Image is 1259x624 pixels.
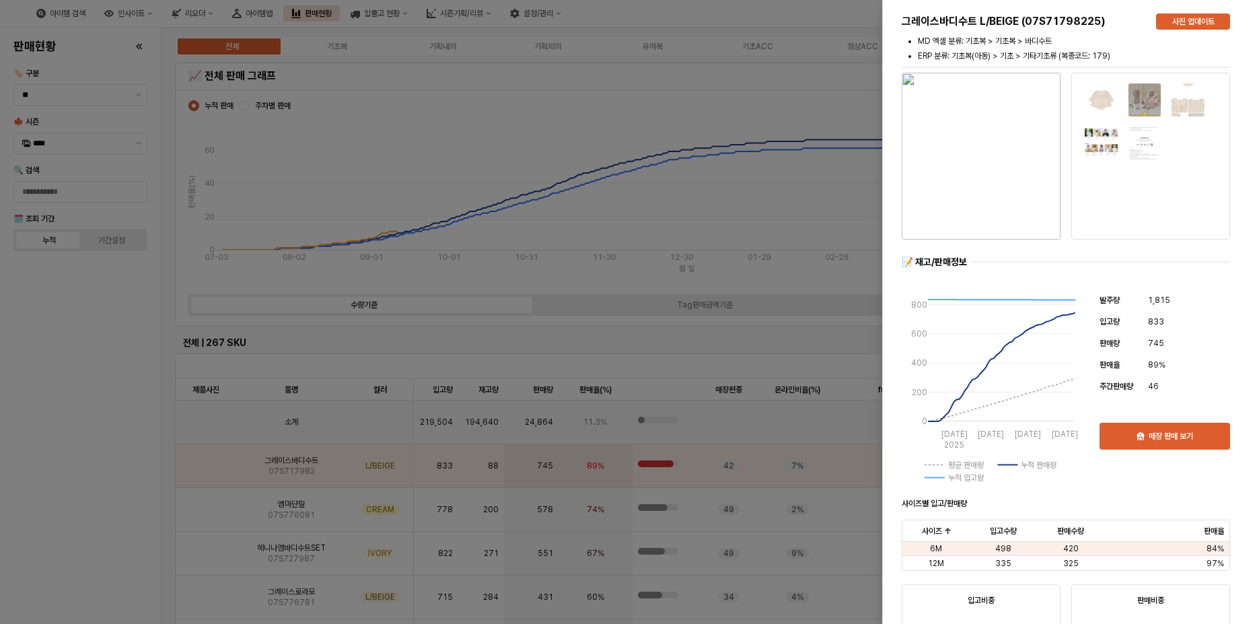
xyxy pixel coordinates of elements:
[1057,526,1084,536] span: 판매수량
[930,543,942,554] span: 6M
[1149,431,1193,442] p: 매장 판매 보기
[1100,423,1230,450] button: 매장 판매 보기
[1156,13,1230,30] button: 사진 업데이트
[928,558,944,569] span: 12M
[1100,382,1133,391] span: 주간판매량
[995,543,1011,554] span: 498
[1148,337,1164,350] span: 745
[922,526,942,536] span: 사이즈
[1148,380,1159,393] span: 46
[1100,296,1120,305] span: 발주량
[1100,360,1120,370] span: 판매율
[995,558,1011,569] span: 335
[1172,16,1215,27] p: 사진 업데이트
[918,35,1230,47] li: MD 엑셀 분류: 기초복 > 기초복 > 바디수트
[1063,558,1079,569] span: 325
[1100,339,1120,348] span: 판매량
[902,15,1145,28] h5: 그레이스바디수트 L/BEIGE (07S71798225)
[968,596,995,605] strong: 입고비중
[1207,543,1224,554] span: 84%
[1204,526,1224,536] span: 판매율
[902,499,967,508] strong: 사이즈별 입고/판매량
[1148,315,1164,328] span: 833
[1063,543,1079,554] span: 420
[918,50,1230,62] li: ERP 분류: 기초복(아동) > 기초 > 기타기초류 (복종코드: 179)
[1207,558,1224,569] span: 97%
[990,526,1017,536] span: 입고수량
[1148,358,1165,372] span: 89%
[1137,596,1164,605] strong: 판매비중
[1100,317,1120,326] span: 입고량
[1148,293,1170,307] span: 1,815
[902,256,967,269] div: 📝 재고/판매정보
